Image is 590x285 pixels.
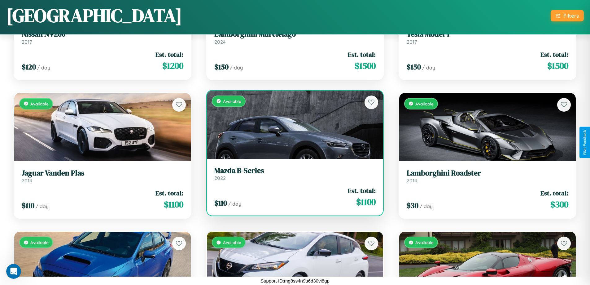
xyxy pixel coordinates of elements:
[407,169,568,184] a: Lamborghini Roadster2014
[30,101,49,106] span: Available
[22,200,34,211] span: $ 110
[407,30,568,45] a: Tesla Model Y2017
[36,203,49,209] span: / day
[214,166,376,181] a: Mazda B-Series2022
[162,60,183,72] span: $ 1200
[348,186,376,195] span: Est. total:
[407,39,417,45] span: 2017
[223,240,241,245] span: Available
[355,60,376,72] span: $ 1500
[415,101,434,106] span: Available
[214,198,227,208] span: $ 110
[260,277,330,285] p: Support ID: mg8ss4n9u6d30vi8gp
[164,198,183,211] span: $ 1100
[6,264,21,279] iframe: Intercom live chat
[407,177,417,184] span: 2014
[422,65,435,71] span: / day
[214,62,229,72] span: $ 150
[415,240,434,245] span: Available
[214,166,376,175] h3: Mazda B-Series
[37,65,50,71] span: / day
[407,169,568,178] h3: Lamborghini Roadster
[22,30,183,45] a: Nissan NV2002017
[547,60,568,72] span: $ 1500
[583,130,587,155] div: Give Feedback
[228,201,241,207] span: / day
[155,50,183,59] span: Est. total:
[551,10,584,21] button: Filters
[563,12,579,19] div: Filters
[214,175,226,181] span: 2022
[348,50,376,59] span: Est. total:
[214,30,376,45] a: Lamborghini Murcielago2024
[420,203,433,209] span: / day
[550,198,568,211] span: $ 300
[22,62,36,72] span: $ 120
[22,39,32,45] span: 2017
[6,3,182,28] h1: [GEOGRAPHIC_DATA]
[214,39,226,45] span: 2024
[22,169,183,178] h3: Jaguar Vanden Plas
[155,189,183,198] span: Est. total:
[22,169,183,184] a: Jaguar Vanden Plas2014
[407,200,418,211] span: $ 30
[30,240,49,245] span: Available
[540,189,568,198] span: Est. total:
[230,65,243,71] span: / day
[356,196,376,208] span: $ 1100
[223,99,241,104] span: Available
[407,30,568,39] h3: Tesla Model Y
[407,62,421,72] span: $ 150
[540,50,568,59] span: Est. total:
[22,177,32,184] span: 2014
[214,30,376,39] h3: Lamborghini Murcielago
[22,30,183,39] h3: Nissan NV200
